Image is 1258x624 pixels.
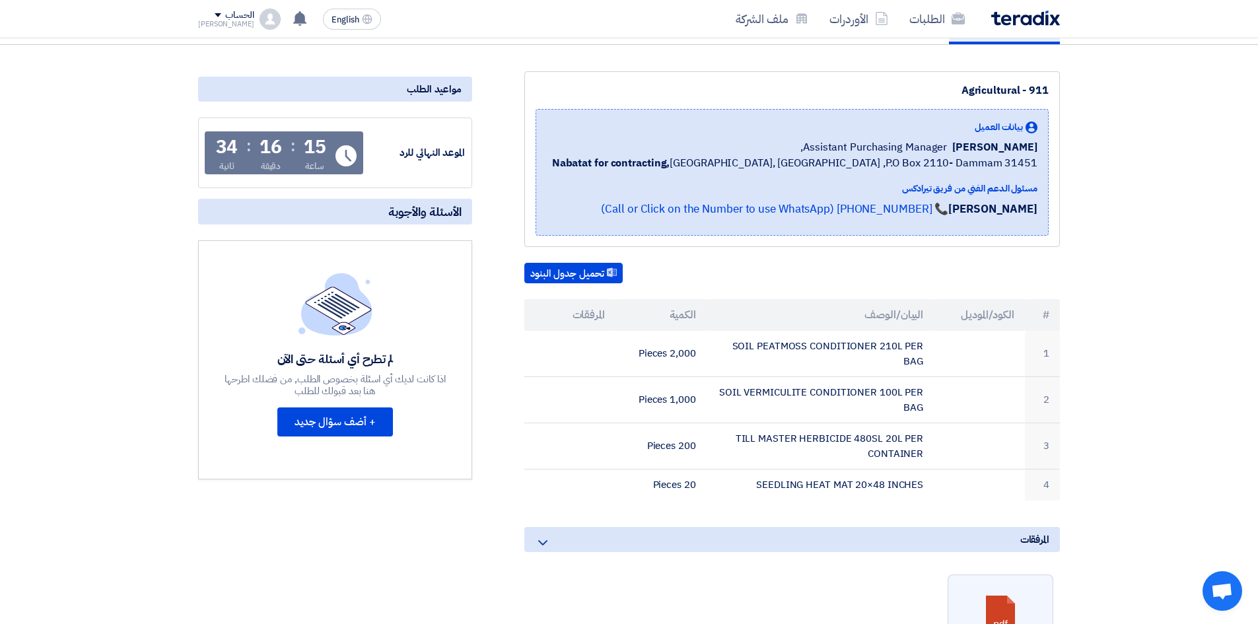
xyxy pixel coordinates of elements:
[975,120,1023,134] span: بيانات العميل
[552,155,1037,171] span: [GEOGRAPHIC_DATA], [GEOGRAPHIC_DATA] ,P.O Box 2110- Dammam 31451
[1025,299,1060,331] th: #
[1020,532,1049,547] span: المرفقات
[388,204,462,219] span: الأسئلة والأجوبة
[615,469,707,501] td: 20 Pieces
[800,139,947,155] span: Assistant Purchasing Manager,
[934,299,1025,331] th: الكود/الموديل
[291,134,295,158] div: :
[1025,423,1060,469] td: 3
[615,299,707,331] th: الكمية
[1203,571,1242,611] a: دردشة مفتوحة
[552,155,670,171] b: Nabatat for contracting,
[1025,377,1060,423] td: 2
[601,201,948,217] a: 📞 [PHONE_NUMBER] (Call or Click on the Number to use WhatsApp)
[552,182,1037,195] div: مسئول الدعم الفني من فريق تيرادكس
[707,423,934,469] td: TILL MASTER HERBICIDE 480SL 20L PER CONTAINER
[615,423,707,469] td: 200 Pieces
[707,331,934,377] td: SOIL PEATMOSS CONDITIONER 210L PER BAG
[366,145,465,160] div: الموعد النهائي للرد
[725,3,819,34] a: ملف الشركة
[304,138,326,156] div: 15
[223,373,448,397] div: اذا كانت لديك أي اسئلة بخصوص الطلب, من فضلك اطرحها هنا بعد قبولك للطلب
[225,10,254,21] div: الحساب
[332,15,359,24] span: English
[1025,331,1060,377] td: 1
[948,201,1037,217] strong: [PERSON_NAME]
[991,11,1060,26] img: Teradix logo
[219,159,234,173] div: ثانية
[305,159,324,173] div: ساعة
[524,263,623,284] button: تحميل جدول البنود
[298,273,372,335] img: empty_state_list.svg
[277,407,393,436] button: + أضف سؤال جديد
[536,83,1049,98] div: Agricultural - 911
[1025,469,1060,501] td: 4
[707,469,934,501] td: SEEDLING HEAT MAT 20×48 INCHES
[899,3,975,34] a: الطلبات
[261,159,281,173] div: دقيقة
[260,9,281,30] img: profile_test.png
[524,299,615,331] th: المرفقات
[223,351,448,366] div: لم تطرح أي أسئلة حتى الآن
[246,134,251,158] div: :
[323,9,381,30] button: English
[819,3,899,34] a: الأوردرات
[216,138,238,156] div: 34
[198,77,472,102] div: مواعيد الطلب
[260,138,282,156] div: 16
[707,377,934,423] td: SOIL VERMICULITE CONDITIONER 100L PER BAG
[615,331,707,377] td: 2,000 Pieces
[198,20,254,28] div: [PERSON_NAME]
[615,377,707,423] td: 1,000 Pieces
[707,299,934,331] th: البيان/الوصف
[952,139,1037,155] span: [PERSON_NAME]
